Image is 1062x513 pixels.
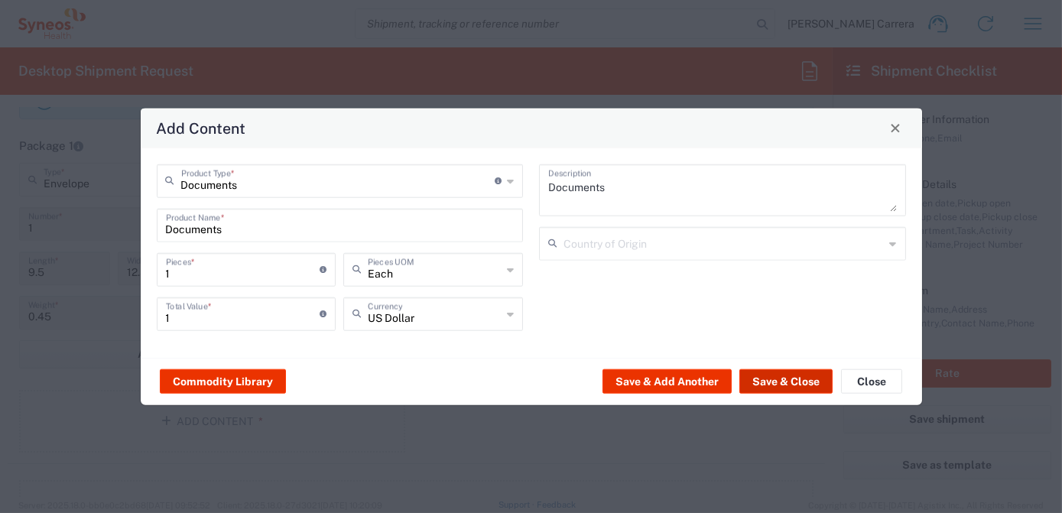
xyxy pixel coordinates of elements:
[841,369,902,394] button: Close
[160,369,286,394] button: Commodity Library
[156,117,245,139] h4: Add Content
[602,369,732,394] button: Save & Add Another
[885,117,906,138] button: Close
[739,369,833,394] button: Save & Close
